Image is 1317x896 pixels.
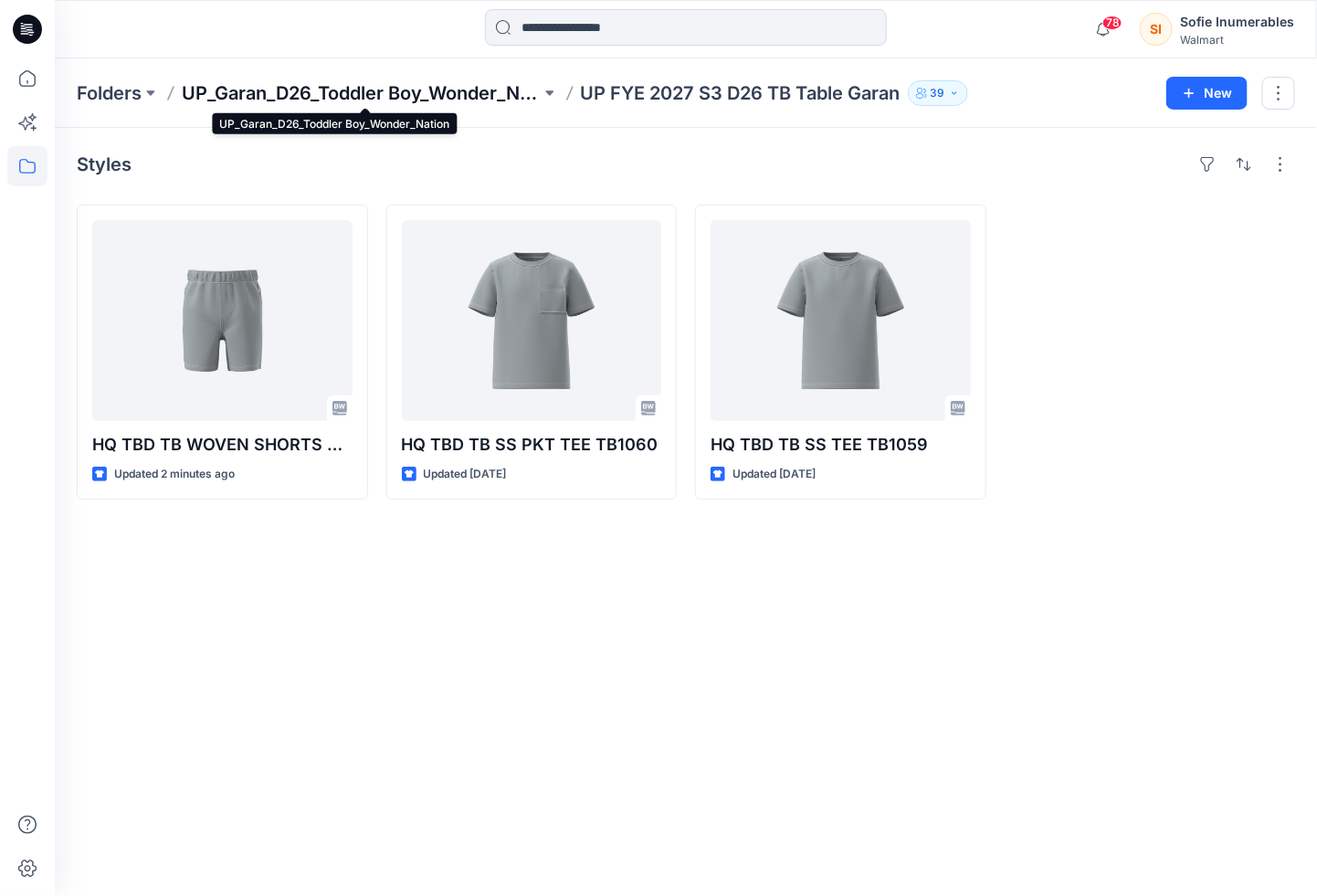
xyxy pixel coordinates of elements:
p: HQ TBD TB WOVEN SHORTS TB8063-R2 [92,432,353,458]
div: Sofie Inumerables [1180,11,1294,33]
p: Updated 2 minutes ago [114,465,235,484]
a: HQ TBD TB SS TEE TB1059 [711,220,971,421]
p: UP FYE 2027 S3 D26 TB Table Garan [581,80,901,106]
a: HQ TBD TB SS PKT TEE TB1060 [402,220,662,421]
p: HQ TBD TB SS PKT TEE TB1060 [402,432,662,458]
div: Walmart [1180,33,1294,47]
a: HQ TBD TB WOVEN SHORTS TB8063-R2 [92,220,353,421]
div: SI [1140,13,1173,46]
button: New [1166,77,1248,110]
a: Folders [77,80,142,106]
p: Updated [DATE] [424,465,507,484]
a: UP_Garan_D26_Toddler Boy_Wonder_Nation [182,80,541,106]
p: 39 [931,83,945,103]
p: Updated [DATE] [732,465,816,484]
p: HQ TBD TB SS TEE TB1059 [711,432,971,458]
span: 78 [1102,16,1122,30]
h4: Styles [77,153,132,175]
button: 39 [908,80,968,106]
